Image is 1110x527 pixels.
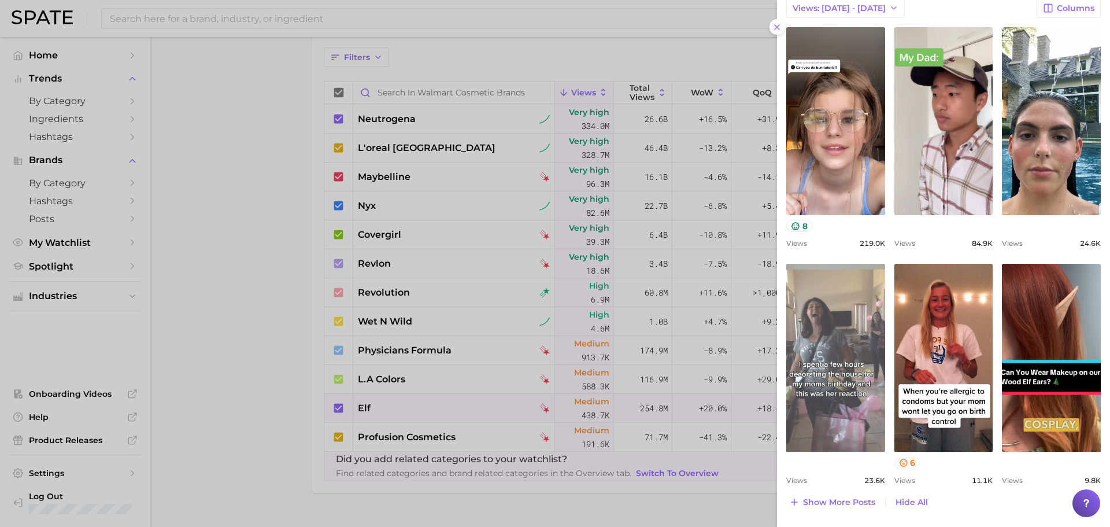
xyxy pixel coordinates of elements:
span: 219.0k [860,239,885,248]
button: 6 [894,457,920,469]
button: Show more posts [786,494,878,510]
button: Hide All [893,495,931,510]
span: Views [894,239,915,248]
span: Views [1002,239,1023,248]
span: 23.6k [864,476,885,485]
button: 8 [786,220,812,232]
span: 24.6k [1080,239,1101,248]
span: Views: [DATE] - [DATE] [793,3,886,13]
span: Columns [1057,3,1094,13]
span: Views [786,476,807,485]
span: 11.1k [972,476,993,485]
span: Show more posts [803,497,875,507]
span: Views [786,239,807,248]
span: 9.8k [1085,476,1101,485]
span: 84.9k [972,239,993,248]
span: Views [894,476,915,485]
span: Hide All [896,497,928,507]
span: Views [1002,476,1023,485]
